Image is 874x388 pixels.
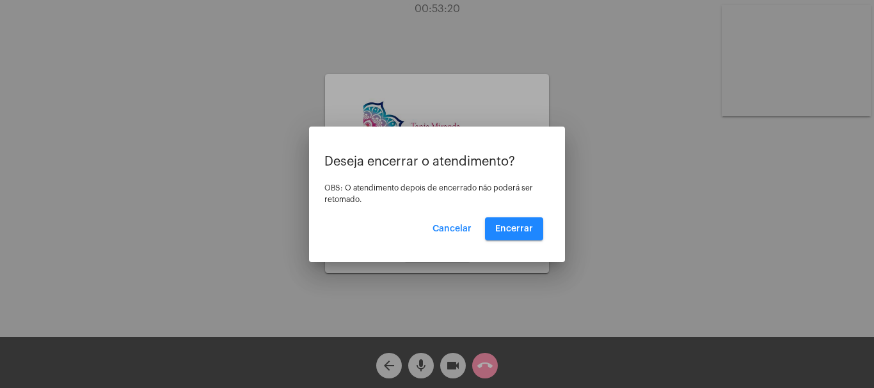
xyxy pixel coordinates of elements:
[485,217,543,240] button: Encerrar
[324,155,550,169] p: Deseja encerrar o atendimento?
[433,224,472,233] span: Cancelar
[324,184,533,203] span: OBS: O atendimento depois de encerrado não poderá ser retomado.
[422,217,482,240] button: Cancelar
[495,224,533,233] span: Encerrar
